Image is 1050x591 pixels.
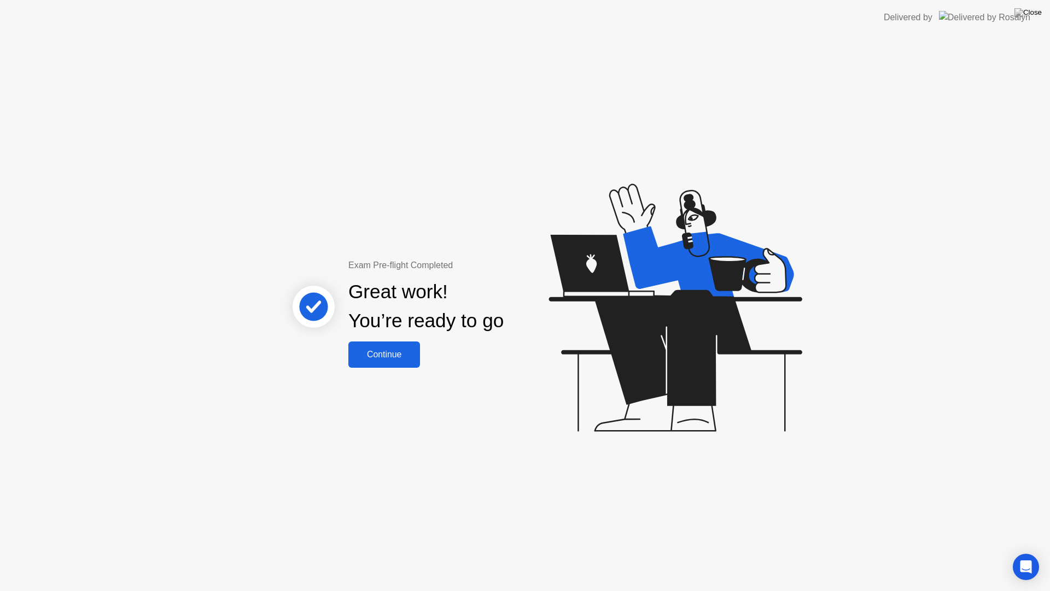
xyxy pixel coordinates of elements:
div: Delivered by [884,11,932,24]
div: Exam Pre-flight Completed [348,259,574,272]
div: Open Intercom Messenger [1013,554,1039,580]
div: Continue [352,350,417,360]
img: Delivered by Rosalyn [939,11,1030,24]
div: Great work! You’re ready to go [348,277,504,335]
button: Continue [348,341,420,368]
img: Close [1014,8,1042,17]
